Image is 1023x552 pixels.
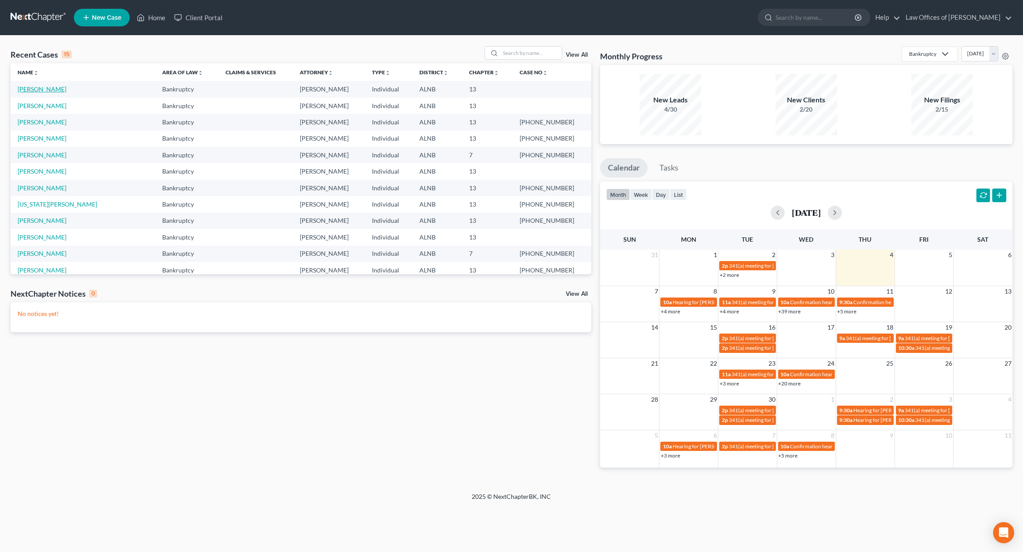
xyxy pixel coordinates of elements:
[155,246,218,262] td: Bankruptcy
[722,335,728,341] span: 2p
[419,69,448,76] a: Districtunfold_more
[673,443,741,450] span: Hearing for [PERSON_NAME]
[412,81,462,97] td: ALNB
[18,266,66,274] a: [PERSON_NAME]
[293,213,365,229] td: [PERSON_NAME]
[11,49,72,60] div: Recent Cases
[155,98,218,114] td: Bankruptcy
[155,114,218,130] td: Bankruptcy
[840,407,853,414] span: 9:30a
[365,147,412,163] td: Individual
[837,308,857,315] a: +5 more
[709,358,718,369] span: 22
[663,443,672,450] span: 10a
[513,180,591,196] td: [PHONE_NUMBER]
[1004,358,1012,369] span: 27
[775,95,837,105] div: New Clients
[412,246,462,262] td: ALNB
[713,286,718,297] span: 8
[722,407,728,414] span: 2p
[18,200,97,208] a: [US_STATE][PERSON_NAME]
[600,158,648,178] a: Calendar
[293,246,365,262] td: [PERSON_NAME]
[792,208,821,217] h2: [DATE]
[606,189,630,200] button: month
[652,158,686,178] a: Tasks
[944,286,953,297] span: 12
[513,246,591,262] td: [PHONE_NUMBER]
[443,70,448,76] i: unfold_more
[600,51,663,62] h3: Monthly Progress
[654,286,659,297] span: 7
[365,163,412,179] td: Individual
[781,443,790,450] span: 10a
[709,394,718,405] span: 29
[513,147,591,163] td: [PHONE_NUMBER]
[772,286,777,297] span: 9
[1004,430,1012,441] span: 11
[18,184,66,192] a: [PERSON_NAME]
[827,358,836,369] span: 24
[155,147,218,163] td: Bankruptcy
[722,443,728,450] span: 2p
[779,308,801,315] a: +39 more
[365,81,412,97] td: Individual
[709,322,718,333] span: 15
[412,213,462,229] td: ALNB
[513,213,591,229] td: [PHONE_NUMBER]
[155,180,218,196] td: Bankruptcy
[513,196,591,212] td: [PHONE_NUMBER]
[650,250,659,260] span: 31
[827,322,836,333] span: 17
[513,262,591,278] td: [PHONE_NUMBER]
[993,522,1014,543] div: Open Intercom Messenger
[170,10,227,25] a: Client Portal
[218,63,293,81] th: Claims & Services
[650,358,659,369] span: 21
[827,286,836,297] span: 10
[462,229,513,245] td: 13
[899,417,915,423] span: 10:30a
[886,358,895,369] span: 25
[854,407,922,414] span: Hearing for [PERSON_NAME]
[720,272,739,278] a: +2 more
[1007,394,1012,405] span: 4
[663,299,672,305] span: 10a
[840,417,853,423] span: 9:30a
[300,69,333,76] a: Attorneyunfold_more
[365,229,412,245] td: Individual
[886,322,895,333] span: 18
[654,430,659,441] span: 5
[899,407,904,414] span: 9a
[720,308,739,315] a: +4 more
[916,417,1001,423] span: 341(a) meeting for [PERSON_NAME]
[412,163,462,179] td: ALNB
[385,70,390,76] i: unfold_more
[790,371,890,378] span: Confirmation hearing for [PERSON_NAME]
[919,236,928,243] span: Fri
[722,371,731,378] span: 11a
[261,492,762,508] div: 2025 © NextChapterBK, INC
[889,430,895,441] span: 9
[899,345,915,351] span: 10:30a
[365,262,412,278] td: Individual
[513,114,591,130] td: [PHONE_NUMBER]
[768,394,777,405] span: 30
[293,81,365,97] td: [PERSON_NAME]
[155,229,218,245] td: Bankruptcy
[365,180,412,196] td: Individual
[909,50,936,58] div: Bankruptcy
[293,180,365,196] td: [PERSON_NAME]
[462,114,513,130] td: 13
[566,52,588,58] a: View All
[830,394,836,405] span: 1
[18,69,39,76] a: Nameunfold_more
[412,180,462,196] td: ALNB
[729,345,814,351] span: 341(a) meeting for [PERSON_NAME]
[18,85,66,93] a: [PERSON_NAME]
[768,358,777,369] span: 23
[18,134,66,142] a: [PERSON_NAME]
[155,262,218,278] td: Bankruptcy
[830,430,836,441] span: 8
[729,407,860,414] span: 341(a) meeting for [PERSON_NAME] & [PERSON_NAME]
